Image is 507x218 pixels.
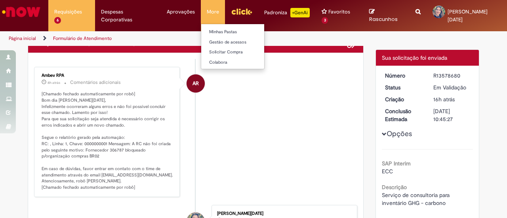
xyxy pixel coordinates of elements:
[382,168,393,175] span: ECC
[379,95,428,103] dt: Criação
[201,58,288,67] a: Colabora
[201,48,288,57] a: Solicitar Compra
[48,80,60,85] span: 8h atrás
[382,184,407,191] b: Descrição
[201,38,288,47] a: Gestão de acessos
[322,17,328,24] span: 3
[433,96,455,103] time: 29/09/2025 17:45:24
[42,73,173,78] div: Ambev RPA
[187,74,205,93] div: Ambev RPA
[193,74,199,93] span: AR
[433,83,470,91] div: Em Validação
[54,8,82,16] span: Requisições
[201,28,288,36] a: Minhas Pastas
[433,96,455,103] span: 16h atrás
[70,79,121,86] small: Comentários adicionais
[379,83,428,91] dt: Status
[54,17,61,24] span: 6
[231,6,252,17] img: click_logo_yellow_360x200.png
[433,95,470,103] div: 29/09/2025 17:45:24
[379,72,428,80] dt: Número
[369,15,398,23] span: Rascunhos
[369,8,404,23] a: Rascunhos
[53,35,112,42] a: Formulário de Atendimento
[264,8,310,17] div: Padroniza
[382,191,451,207] span: Serviço de consultoria para inventário GHG - carbono
[1,4,42,20] img: ServiceNow
[101,8,155,24] span: Despesas Corporativas
[382,54,447,61] span: Sua solicitação foi enviada
[290,8,310,17] p: +GenAi
[167,8,195,16] span: Aprovações
[48,80,60,85] time: 30/09/2025 01:31:30
[379,107,428,123] dt: Conclusão Estimada
[207,8,219,16] span: More
[433,72,470,80] div: R13578680
[217,211,349,216] div: [PERSON_NAME][DATE]
[328,8,350,16] span: Favoritos
[201,24,265,69] ul: More
[347,38,357,49] button: Adicionar anexos
[42,91,173,190] p: [Chamado fechado automaticamente por robô] Bom dia [PERSON_NAME][DATE], Infelizmente ocorreram al...
[6,31,332,46] ul: Trilhas de página
[433,107,470,123] div: [DATE] 10:45:27
[9,35,36,42] a: Página inicial
[382,160,411,167] b: SAP Interim
[448,8,488,23] span: [PERSON_NAME][DATE]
